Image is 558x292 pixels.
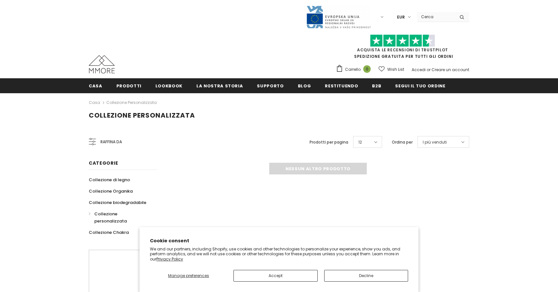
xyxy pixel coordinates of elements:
a: Wish List [379,64,404,75]
a: Blog [298,78,311,93]
button: Decline [324,270,408,282]
p: We and our partners, including Shopify, use cookies and other technologies to personalize your ex... [150,247,408,262]
a: B2B [372,78,381,93]
img: Casi MMORE [89,55,115,73]
span: EUR [397,14,405,20]
a: Collezione Organika [89,185,133,197]
span: I più venduti [423,139,447,146]
span: Categorie [89,160,118,166]
a: La nostra storia [196,78,243,93]
span: Wish List [387,66,404,73]
a: Prodotti [116,78,141,93]
span: Collezione Organika [89,188,133,194]
span: Raffina da [100,138,122,146]
span: Lookbook [155,83,182,89]
span: Collezione Chakra [89,229,129,235]
span: Carrello [345,66,361,73]
input: Search Site [417,12,455,21]
span: Restituendo [325,83,358,89]
span: SPEDIZIONE GRATUITA PER TUTTI GLI ORDINI [336,37,469,59]
a: Restituendo [325,78,358,93]
button: Accept [233,270,317,282]
span: Collezione personalizzata [89,111,195,120]
a: Casa [89,99,100,107]
a: Collezione personalizzata [89,208,150,227]
label: Ordina per [392,139,413,146]
span: Blog [298,83,311,89]
span: Collezione biodegradabile [89,199,146,206]
span: Collezione personalizzata [94,211,127,224]
button: Manage preferences [150,270,227,282]
a: Accedi [412,67,426,72]
a: Segui il tuo ordine [395,78,445,93]
span: 0 [363,65,371,73]
a: Privacy Policy [156,256,183,262]
span: B2B [372,83,381,89]
a: Collezione biodegradabile [89,197,146,208]
a: Lookbook [155,78,182,93]
a: supporto [257,78,284,93]
a: Acquista le recensioni di TrustPilot [357,47,448,53]
label: Prodotti per pagina [310,139,348,146]
a: Carrello 0 [336,65,374,74]
a: Collezione personalizzata [106,100,157,105]
span: or [427,67,431,72]
span: Segui il tuo ordine [395,83,445,89]
span: Casa [89,83,102,89]
a: Javni Razpis [306,14,371,19]
h2: Cookie consent [150,237,408,244]
a: Collezione di legno [89,174,130,185]
img: Fidati di Pilot Stars [370,34,435,47]
span: 12 [358,139,362,146]
span: Collezione di legno [89,177,130,183]
span: supporto [257,83,284,89]
span: Manage preferences [168,273,209,278]
span: La nostra storia [196,83,243,89]
a: Collezione Chakra [89,227,129,238]
img: Javni Razpis [306,5,371,29]
a: Creare un account [432,67,469,72]
a: Casa [89,78,102,93]
span: Prodotti [116,83,141,89]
